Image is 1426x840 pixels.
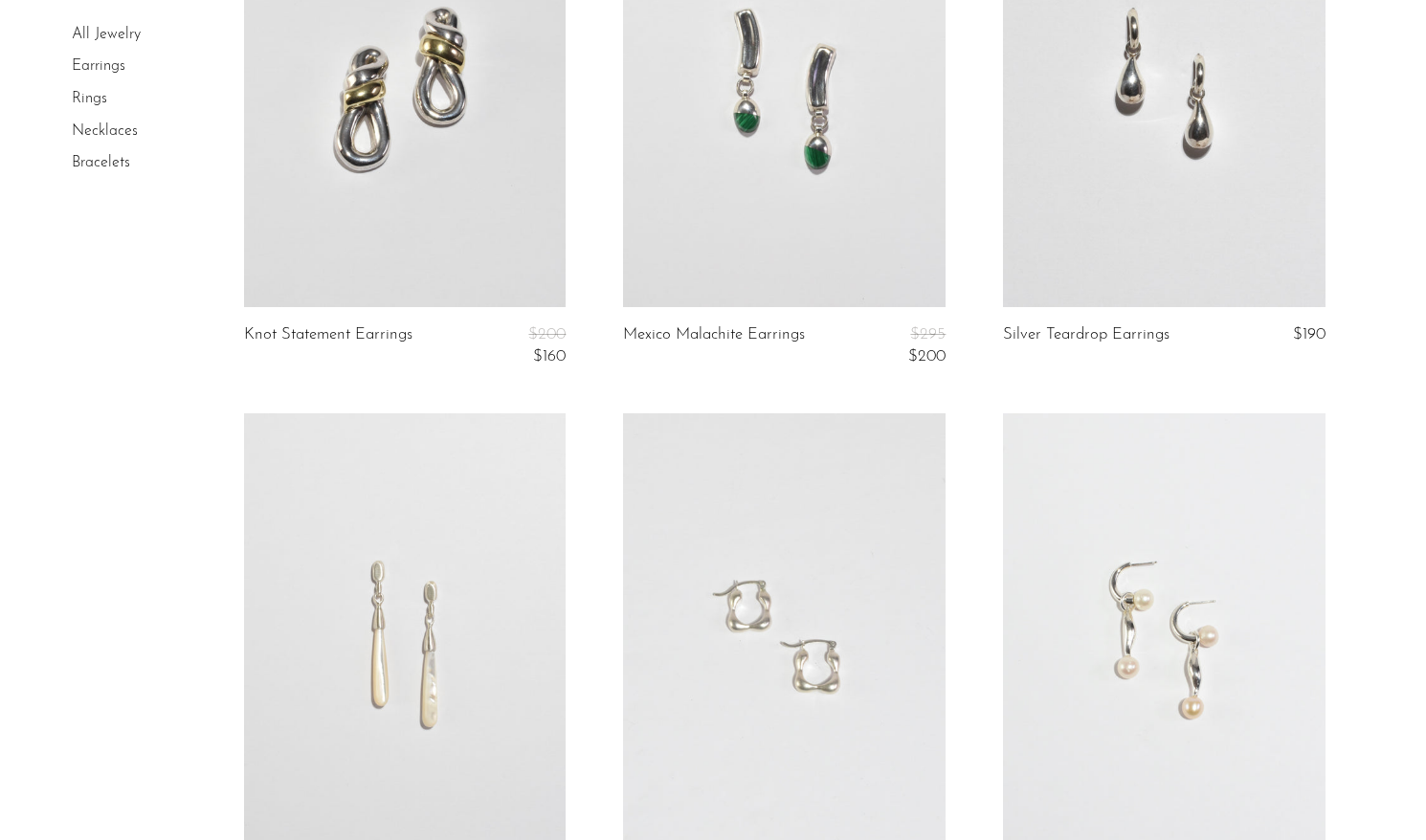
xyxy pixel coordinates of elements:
a: Silver Teardrop Earrings [1003,326,1170,343]
span: $160 [533,348,566,365]
span: $200 [528,326,566,343]
a: Knot Statement Earrings [244,326,412,365]
a: All Jewelry [72,27,141,42]
a: Earrings [72,59,125,75]
a: Mexico Malachite Earrings [623,326,805,365]
a: Bracelets [72,155,130,170]
span: $200 [908,348,946,365]
a: Rings [72,91,107,106]
span: $190 [1293,326,1326,343]
a: Necklaces [72,123,138,139]
span: $295 [910,326,946,343]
